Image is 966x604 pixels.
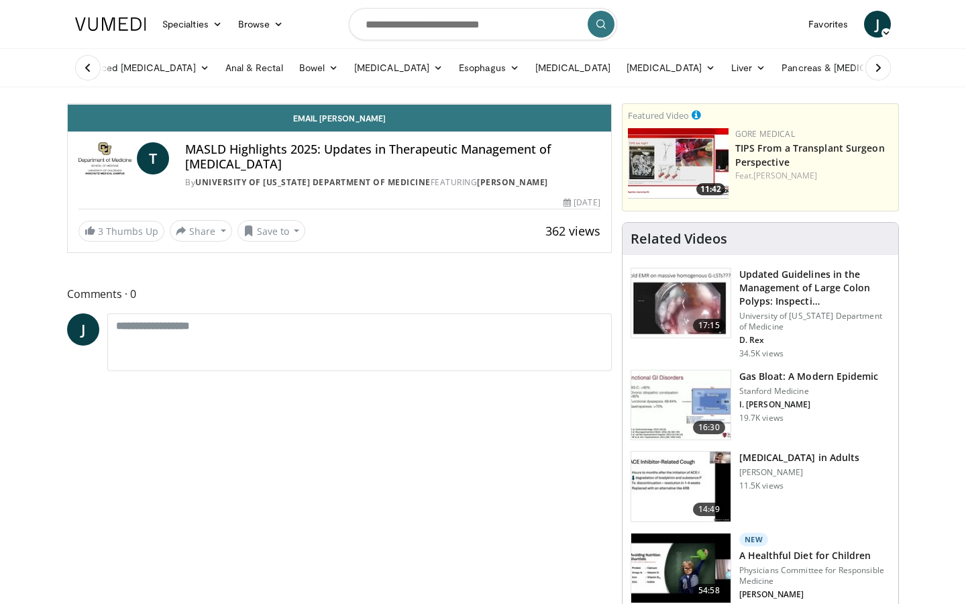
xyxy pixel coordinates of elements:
p: [PERSON_NAME] [739,589,890,600]
a: Esophagus [451,54,527,81]
a: Pancreas & [MEDICAL_DATA] [773,54,930,81]
p: 11.5K views [739,481,784,491]
a: 16:30 Gas Bloat: A Modern Epidemic Stanford Medicine I. [PERSON_NAME] 19.7K views [631,370,890,441]
h3: [MEDICAL_DATA] in Adults [739,451,859,464]
a: Favorites [800,11,856,38]
img: University of Colorado Department of Medicine [78,142,131,174]
span: 362 views [545,223,600,239]
a: Advanced [MEDICAL_DATA] [67,54,217,81]
h3: Gas Bloat: A Modern Epidemic [739,370,879,383]
p: [PERSON_NAME] [739,467,859,478]
a: [MEDICAL_DATA] [619,54,723,81]
a: University of [US_STATE] Department of Medicine [195,177,431,188]
p: New [739,533,769,546]
p: I. [PERSON_NAME] [739,399,879,410]
a: TIPS From a Transplant Surgeon Perspective [735,142,885,168]
span: 3 [98,225,103,238]
img: VuMedi Logo [75,17,146,31]
a: 3 Thumbs Up [78,221,164,242]
video-js: Video Player [68,104,611,105]
span: 17:15 [693,319,725,332]
a: J [864,11,891,38]
button: Share [170,220,232,242]
a: Email [PERSON_NAME] [68,105,611,132]
a: [PERSON_NAME] [753,170,817,181]
a: Anal & Rectal [217,54,291,81]
span: 14:49 [693,503,725,516]
a: 14:49 [MEDICAL_DATA] in Adults [PERSON_NAME] 11.5K views [631,451,890,522]
p: 34.5K views [739,348,784,359]
h4: MASLD Highlights 2025: Updates in Therapeutic Management of [MEDICAL_DATA] [185,142,600,171]
div: [DATE] [563,197,600,209]
small: Featured Video [628,109,689,121]
a: Specialties [154,11,230,38]
a: 11:42 [628,128,729,199]
p: University of [US_STATE] Department of Medicine [739,311,890,332]
a: Browse [230,11,292,38]
div: Feat. [735,170,893,182]
span: Comments 0 [67,285,612,303]
input: Search topics, interventions [349,8,617,40]
img: 11950cd4-d248-4755-8b98-ec337be04c84.150x105_q85_crop-smart_upscale.jpg [631,452,731,521]
a: Bowel [291,54,346,81]
p: Stanford Medicine [739,386,879,397]
h4: Related Videos [631,231,727,247]
p: Physicians Committee for Responsible Medicine [739,565,890,587]
a: Gore Medical [735,128,795,140]
span: 16:30 [693,421,725,434]
img: 5184f339-d0ad-4378-8a16-704b6409913e.150x105_q85_crop-smart_upscale.jpg [631,534,731,603]
a: J [67,313,99,346]
p: 19.7K views [739,413,784,423]
div: By FEATURING [185,177,600,189]
img: 480ec31d-e3c1-475b-8289-0a0659db689a.150x105_q85_crop-smart_upscale.jpg [631,370,731,440]
button: Save to [237,220,306,242]
a: [MEDICAL_DATA] [527,54,619,81]
p: D. Rex [739,335,890,346]
a: 17:15 Updated Guidelines in the Management of Large Colon Polyps: Inspecti… University of [US_STA... [631,268,890,359]
span: 11:42 [696,183,725,195]
h3: Updated Guidelines in the Management of Large Colon Polyps: Inspecti… [739,268,890,308]
a: T [137,142,169,174]
a: [PERSON_NAME] [477,177,548,188]
a: [MEDICAL_DATA] [346,54,451,81]
span: 54:58 [693,584,725,597]
a: Liver [723,54,773,81]
img: dfcfcb0d-b871-4e1a-9f0c-9f64970f7dd8.150x105_q85_crop-smart_upscale.jpg [631,268,731,338]
h3: A Healthful Diet for Children [739,549,890,562]
img: 4003d3dc-4d84-4588-a4af-bb6b84f49ae6.150x105_q85_crop-smart_upscale.jpg [628,128,729,199]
